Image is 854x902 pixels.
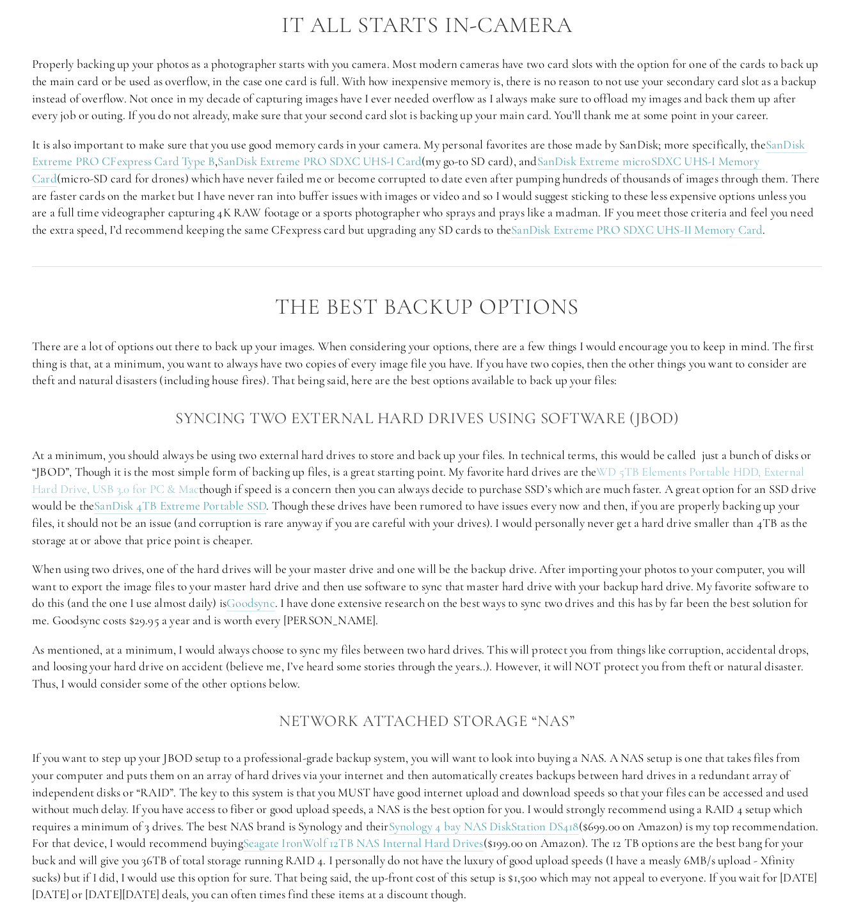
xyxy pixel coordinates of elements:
[32,136,822,239] p: It is also important to make sure that you use good memory cards in your camera. My personal favo...
[511,222,763,238] a: SanDisk Extreme PRO SDXC UHS-II Memory Card
[32,447,822,549] p: At a minimum, you should always be using two external hard drives to store and back up your files...
[243,835,484,851] a: Seagate IronWolf 12TB NAS Internal Hard Drives
[32,137,807,170] a: SanDisk Extreme PRO CFexpress Card Type B
[32,561,822,629] p: When using two drives, one of the hard drives will be your master drive and one will be the backu...
[226,595,275,611] a: Goodsync
[32,56,822,124] p: Properly backing up your photos as a photographer starts with you camera. Most modern cameras hav...
[32,641,822,693] p: As mentioned, at a minimum, I would always choose to sync my files between two hard drives. This ...
[32,464,807,497] a: WD 5TB Elements Portable HDD, External Hard Drive, USB 3.0 for PC & Mac
[94,498,266,514] a: SanDisk 4TB Extreme Portable SSD
[32,294,822,319] h2: The Best Backup Options
[32,708,822,734] h3: Network Attached Storage “NAS”
[217,154,422,170] a: SanDisk Extreme PRO SDXC UHS-I Card
[32,13,822,38] h2: It All Starts in-Camera
[32,154,762,187] a: SanDisk Extreme microSDXC UHS-I Memory Card
[389,819,579,835] a: Synology 4 bay NAS DiskStation DS418
[32,405,822,431] h3: Syncing two external hard drives using software (JBOD)
[32,338,822,389] p: There are a lot of options out there to back up your images. When considering your options, there...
